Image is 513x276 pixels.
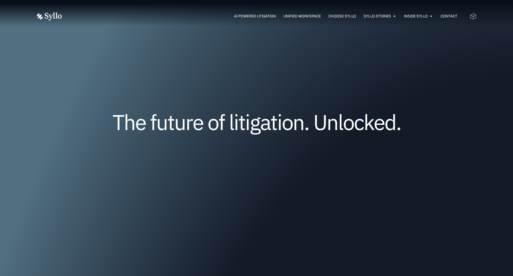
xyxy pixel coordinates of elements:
a: AI Powered Litigation [234,13,276,19]
img: Vector [37,13,62,20]
a: Choose Syllo [328,13,356,19]
a: Syllo Stories [364,13,391,19]
a: Inside Syllo [404,13,428,19]
nav: Menu [74,13,457,19]
div: Menu Toggle [74,13,457,19]
a: Contact [441,13,457,19]
a: Unified Workspace [284,13,321,19]
h1: The future of litigation. Unlocked. [73,112,440,132]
